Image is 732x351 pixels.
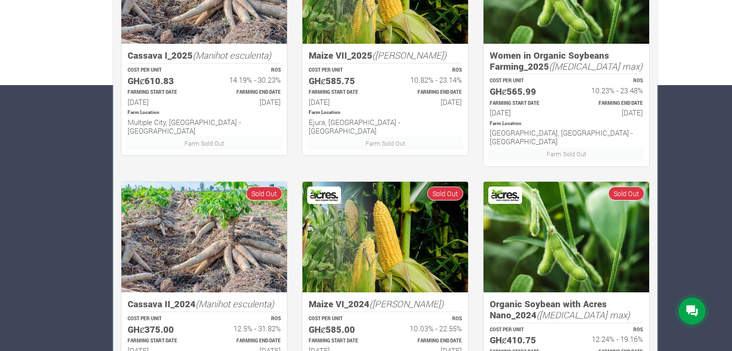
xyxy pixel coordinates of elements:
p: ROS [575,77,643,85]
i: (Manihot esculenta) [193,49,271,61]
p: COST PER UNIT [490,77,558,85]
h6: 10.23% - 23.48% [575,86,643,95]
p: COST PER UNIT [128,67,196,74]
h5: Cassava I_2025 [128,50,281,61]
h6: [DATE] [213,98,281,106]
p: ROS [213,315,281,323]
h5: GHȼ375.00 [128,324,196,335]
h5: GHȼ610.83 [128,75,196,87]
p: ROS [213,67,281,74]
p: COST PER UNIT [128,315,196,323]
p: COST PER UNIT [490,326,558,334]
h6: [GEOGRAPHIC_DATA], [GEOGRAPHIC_DATA] - [GEOGRAPHIC_DATA] [490,128,643,146]
h6: 10.82% - 23.14% [394,75,462,84]
h5: Maize VI_2024 [309,299,462,310]
p: Estimated Farming Start Date [309,338,377,345]
p: Location of Farm [490,120,643,127]
h5: Cassava II_2024 [128,299,281,310]
h5: GHȼ410.75 [490,335,558,346]
p: Location of Farm [128,109,281,116]
h6: 10.03% - 22.55% [394,324,462,333]
p: Location of Farm [309,109,462,116]
p: Estimated Farming End Date [394,89,462,96]
p: Estimated Farming End Date [213,89,281,96]
span: Sold Out [608,187,644,201]
h6: [DATE] [394,98,462,106]
h6: [DATE] [575,108,643,117]
h5: GHȼ585.75 [309,75,377,87]
p: COST PER UNIT [309,67,377,74]
h6: 12.24% - 19.16% [575,335,643,343]
span: Sold Out [246,187,282,201]
h5: GHȼ565.99 [490,86,558,97]
img: growforme image [121,182,287,293]
img: growforme image [302,182,468,293]
p: ROS [394,67,462,74]
p: ROS [575,326,643,334]
i: ([PERSON_NAME]) [369,298,444,310]
img: growforme image [484,182,649,293]
p: Estimated Farming End Date [213,338,281,345]
i: (Manihot esculenta) [196,298,274,310]
h6: [DATE] [490,108,558,117]
h6: Ejura, [GEOGRAPHIC_DATA] - [GEOGRAPHIC_DATA] [309,118,462,135]
h5: Women in Organic Soybeans Farming_2025 [490,50,643,72]
h6: Multiple City, [GEOGRAPHIC_DATA] - [GEOGRAPHIC_DATA] [128,118,281,135]
p: Estimated Farming End Date [394,338,462,345]
p: Estimated Farming End Date [575,100,643,107]
span: Sold Out [427,187,463,201]
img: Acres Nano [490,188,521,202]
p: Estimated Farming Start Date [128,338,196,345]
i: ([PERSON_NAME]) [372,49,446,61]
h6: 12.5% - 31.82% [213,324,281,333]
p: Estimated Farming Start Date [309,89,377,96]
p: Estimated Farming Start Date [490,100,558,107]
h6: 14.19% - 30.23% [213,75,281,84]
p: Estimated Farming Start Date [128,89,196,96]
h6: [DATE] [128,98,196,106]
p: COST PER UNIT [309,315,377,323]
h5: Maize VII_2025 [309,50,462,61]
p: ROS [394,315,462,323]
img: Acres Nano [309,188,340,202]
i: ([MEDICAL_DATA] max) [549,60,642,72]
i: ([MEDICAL_DATA] max) [536,309,630,321]
h5: GHȼ585.00 [309,324,377,335]
h6: [DATE] [309,98,377,106]
h5: Organic Soybean with Acres Nano_2024 [490,299,643,320]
